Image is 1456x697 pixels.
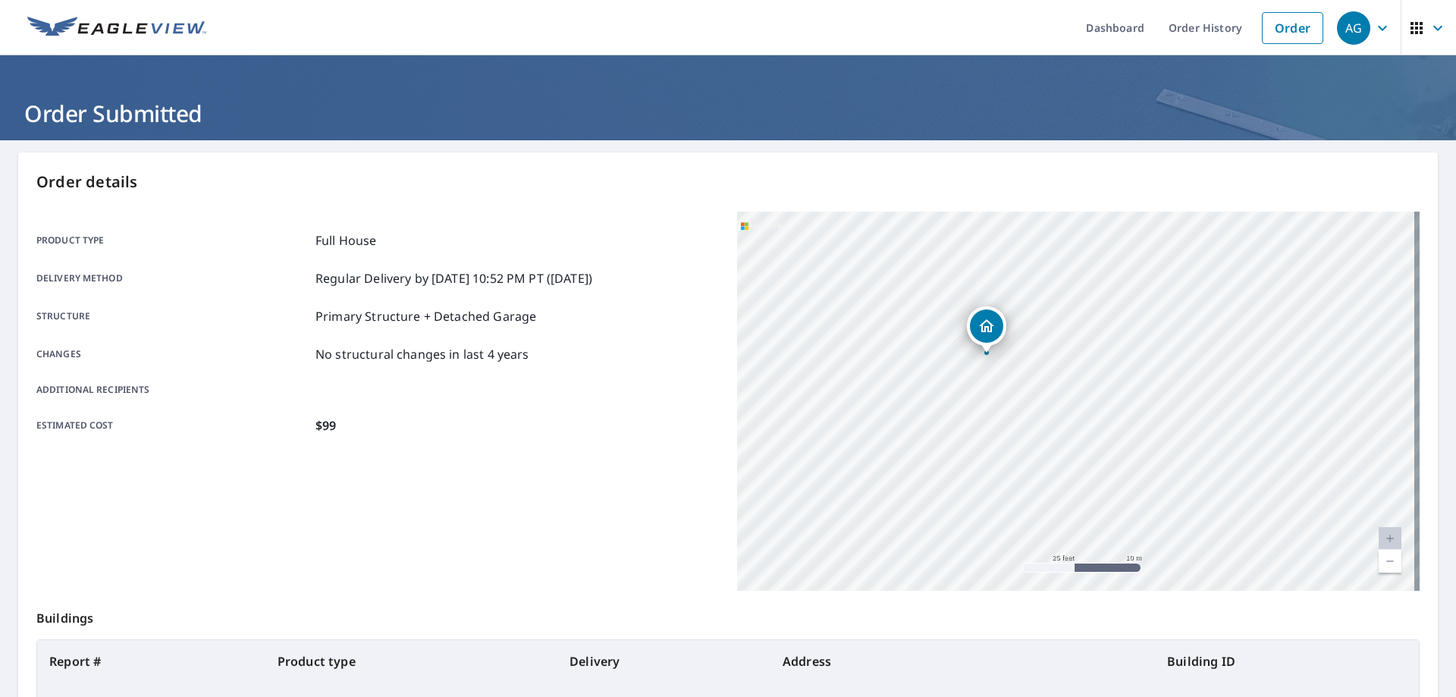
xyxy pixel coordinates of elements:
img: EV Logo [27,17,206,39]
p: Structure [36,307,309,325]
p: Product type [36,231,309,250]
p: Order details [36,171,1420,193]
th: Delivery [557,640,770,683]
p: Buildings [36,591,1420,639]
p: Primary Structure + Detached Garage [315,307,536,325]
p: Full House [315,231,377,250]
th: Product type [265,640,557,683]
p: Estimated cost [36,416,309,435]
p: No structural changes in last 4 years [315,345,529,363]
a: Current Level 20, Zoom In Disabled [1379,527,1401,550]
th: Report # [37,640,265,683]
p: Changes [36,345,309,363]
p: Regular Delivery by [DATE] 10:52 PM PT ([DATE]) [315,269,592,287]
p: Additional recipients [36,383,309,397]
a: Current Level 20, Zoom Out [1379,550,1401,573]
div: Dropped pin, building 1, Residential property, 45 N Pine St Keenesburg, CO 80643 [967,306,1006,353]
th: Address [770,640,1155,683]
p: Delivery method [36,269,309,287]
h1: Order Submitted [18,98,1438,129]
p: $99 [315,416,336,435]
a: Order [1262,12,1323,44]
th: Building ID [1155,640,1419,683]
div: AG [1337,11,1370,45]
